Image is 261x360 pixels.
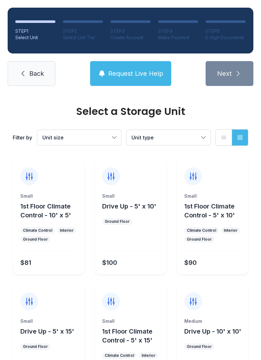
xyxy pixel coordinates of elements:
div: Climate Control [187,228,216,233]
div: Ground Floor [187,237,212,242]
span: Drive Up - 5' x 15' [20,328,74,335]
div: $81 [20,258,31,267]
span: 1st Floor Climate Control - 5' x 10' [184,202,235,219]
div: Make Payment [158,34,198,41]
div: STEP 1 [15,28,55,34]
div: Ground Floor [105,219,130,224]
div: Small [102,193,159,199]
span: Drive Up - 10' x 10' [184,328,241,335]
div: STEP 3 [110,28,151,34]
div: Interior [142,353,155,358]
div: Ground Floor [23,344,48,349]
div: Medium [184,318,241,324]
button: Unit type [126,130,210,145]
button: 1st Floor Climate Control - 5' x 15' [102,327,164,345]
span: 1st Floor Climate Control - 10' x 5' [20,202,71,219]
div: Ground Floor [187,344,212,349]
span: Next [217,69,232,78]
div: Filter by [13,134,32,141]
div: Small [184,193,241,199]
span: Request Live Help [108,69,163,78]
div: Select a Storage Unit [13,106,248,116]
div: STEP 2 [63,28,103,34]
div: Small [20,193,77,199]
div: Climate Control [23,228,52,233]
span: Back [29,69,44,78]
div: $90 [184,258,197,267]
button: Drive Up - 5' x 10' [102,202,156,211]
div: Interior [60,228,74,233]
div: STEP 5 [206,28,246,34]
div: Select Unit [15,34,55,41]
div: Small [102,318,159,324]
button: Drive Up - 5' x 15' [20,327,74,336]
button: 1st Floor Climate Control - 5' x 10' [184,202,246,220]
div: Select Unit Tier [63,34,103,41]
div: Create Account [110,34,151,41]
button: Drive Up - 10' x 10' [184,327,241,336]
button: Unit size [37,130,121,145]
div: Interior [224,228,237,233]
span: Unit type [131,134,154,141]
div: Climate Control [105,353,134,358]
button: 1st Floor Climate Control - 10' x 5' [20,202,82,220]
span: Drive Up - 5' x 10' [102,202,156,210]
div: Small [20,318,77,324]
div: E-Sign Documents [206,34,246,41]
div: Ground Floor [23,237,48,242]
div: $100 [102,258,117,267]
div: STEP 4 [158,28,198,34]
span: Unit size [42,134,64,141]
span: 1st Floor Climate Control - 5' x 15' [102,328,152,344]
